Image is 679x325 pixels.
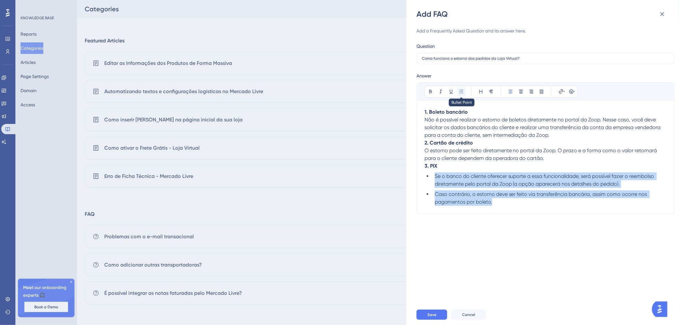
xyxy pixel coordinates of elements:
[425,140,473,146] strong: 2. Cartão de crédito
[435,173,656,187] span: Se o banco do cliente oferecer suporte a essa funcionalidade, será possível fazer o reembolso dir...
[427,312,436,317] span: Save
[425,117,662,138] span: Não é possível realizar o estorno de boletos diretamente no portal da Zoop. Nesse caso, você deve...
[425,109,468,115] strong: 1. Boleto bancário
[417,72,675,80] div: Answer
[417,42,435,50] div: Question
[451,310,486,320] button: Cancel
[652,300,671,319] iframe: UserGuiding AI Assistant Launcher
[425,147,658,161] span: O estorno pode ser feito diretamente no portal da Zoop. O prazo e a forma como o valor retornará ...
[417,9,670,19] div: Add FAQ
[435,191,649,205] span: Caso contrário, o estorno deve ser feito via transferência bancária, assim como ocorre nos pagame...
[462,312,475,317] span: Cancel
[422,56,670,61] input: Type the question
[425,163,437,169] strong: 3. PIX
[417,27,675,35] div: Add a Frequently Asked Question and its answer here.
[417,310,447,320] button: Save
